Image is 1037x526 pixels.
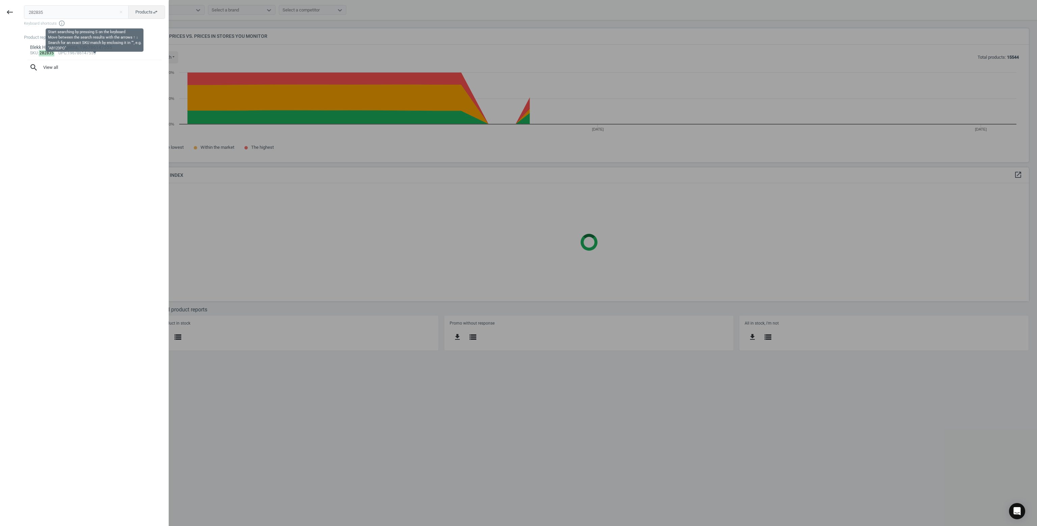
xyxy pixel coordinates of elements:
div: Open Intercom Messenger [1009,503,1025,519]
input: Enter the SKU or product name [24,5,129,19]
span: sku [30,51,38,55]
span: View all [29,63,160,72]
mark: 282835 [39,50,55,56]
span: Products [135,9,158,15]
button: keyboard_backspace [2,4,18,20]
span: Keyboard shortcuts [24,20,165,27]
button: searchView all [24,60,165,75]
i: search [29,63,38,72]
div: Product report results [24,34,168,40]
i: swap_horiz [153,9,158,15]
div: : :196786147555 [30,51,159,56]
i: keyboard_backspace [6,8,14,16]
i: info_outline [58,20,65,27]
button: Close [116,9,126,15]
div: Blekk HP 937 Magenta, 196786147555 [30,44,159,51]
div: Start searching by pressing S on the keyboard Move between the search results with the arrows ↑ ↓... [48,30,141,51]
button: Productsswap_horiz [128,5,165,19]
